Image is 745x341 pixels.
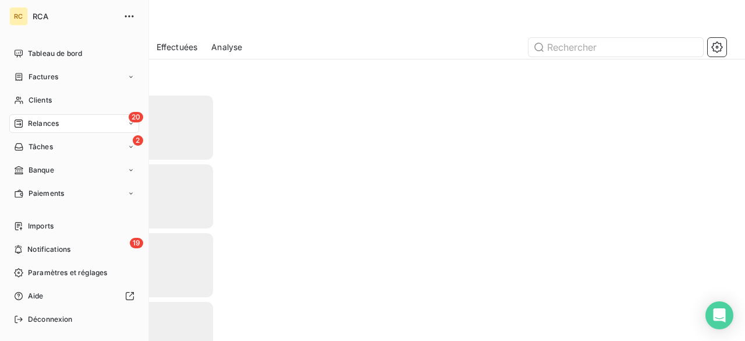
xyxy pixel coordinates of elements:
[28,314,73,325] span: Déconnexion
[133,135,143,146] span: 2
[9,7,28,26] div: RC
[29,95,52,106] span: Clients
[33,12,116,21] span: RCA
[29,188,64,199] span: Paiements
[28,291,44,301] span: Aide
[130,238,143,248] span: 19
[705,301,733,329] div: Open Intercom Messenger
[28,48,82,59] span: Tableau de bord
[29,72,58,82] span: Factures
[211,41,242,53] span: Analyse
[28,118,59,129] span: Relances
[28,268,107,278] span: Paramètres et réglages
[129,112,143,122] span: 20
[27,244,70,255] span: Notifications
[157,41,198,53] span: Effectuées
[528,38,703,57] input: Rechercher
[28,221,54,231] span: Imports
[29,165,54,175] span: Banque
[9,287,139,305] a: Aide
[29,142,53,152] span: Tâches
